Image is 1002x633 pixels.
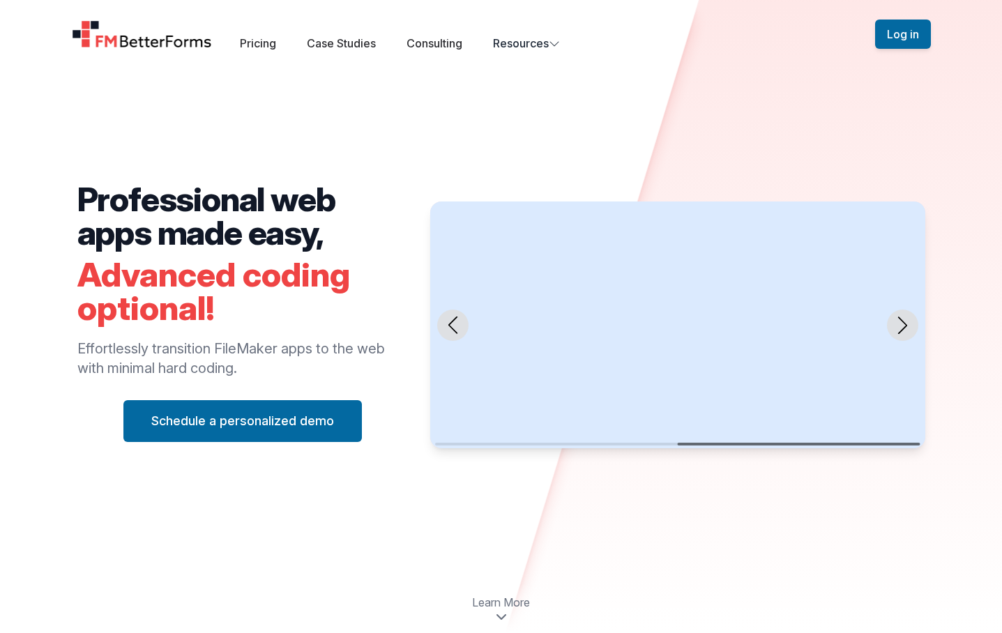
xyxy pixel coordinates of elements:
[55,17,948,52] nav: Global
[493,35,560,52] button: Resources
[430,201,925,449] swiper-slide: 2 / 2
[72,20,213,48] a: Home
[77,183,409,250] h2: Professional web apps made easy,
[77,339,409,378] p: Effortlessly transition FileMaker apps to the web with minimal hard coding.
[875,20,931,49] button: Log in
[407,36,462,50] a: Consulting
[472,594,530,611] span: Learn More
[240,36,276,50] a: Pricing
[307,36,376,50] a: Case Studies
[123,400,362,442] button: Schedule a personalized demo
[77,258,409,325] h2: Advanced coding optional!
